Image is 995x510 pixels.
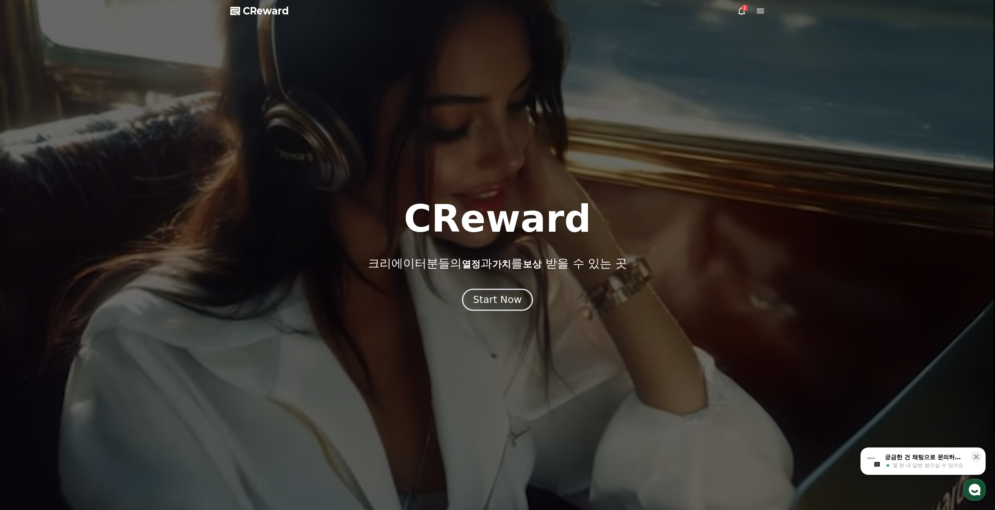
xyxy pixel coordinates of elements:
span: 설정 [121,259,130,266]
a: 대화 [52,248,101,267]
p: 크리에이터분들의 과 를 받을 수 있는 곳 [368,256,627,270]
div: Start Now [473,293,522,306]
h1: CReward [404,200,591,238]
a: 1 [737,6,746,16]
span: 대화 [72,260,81,266]
span: 보상 [523,259,541,270]
span: 가치 [492,259,511,270]
a: Start Now [464,297,531,304]
span: CReward [243,5,289,17]
button: Start Now [462,288,533,311]
span: 홈 [25,259,29,266]
span: 열정 [462,259,480,270]
a: CReward [230,5,289,17]
a: 홈 [2,248,52,267]
div: 1 [742,5,748,11]
a: 설정 [101,248,150,267]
